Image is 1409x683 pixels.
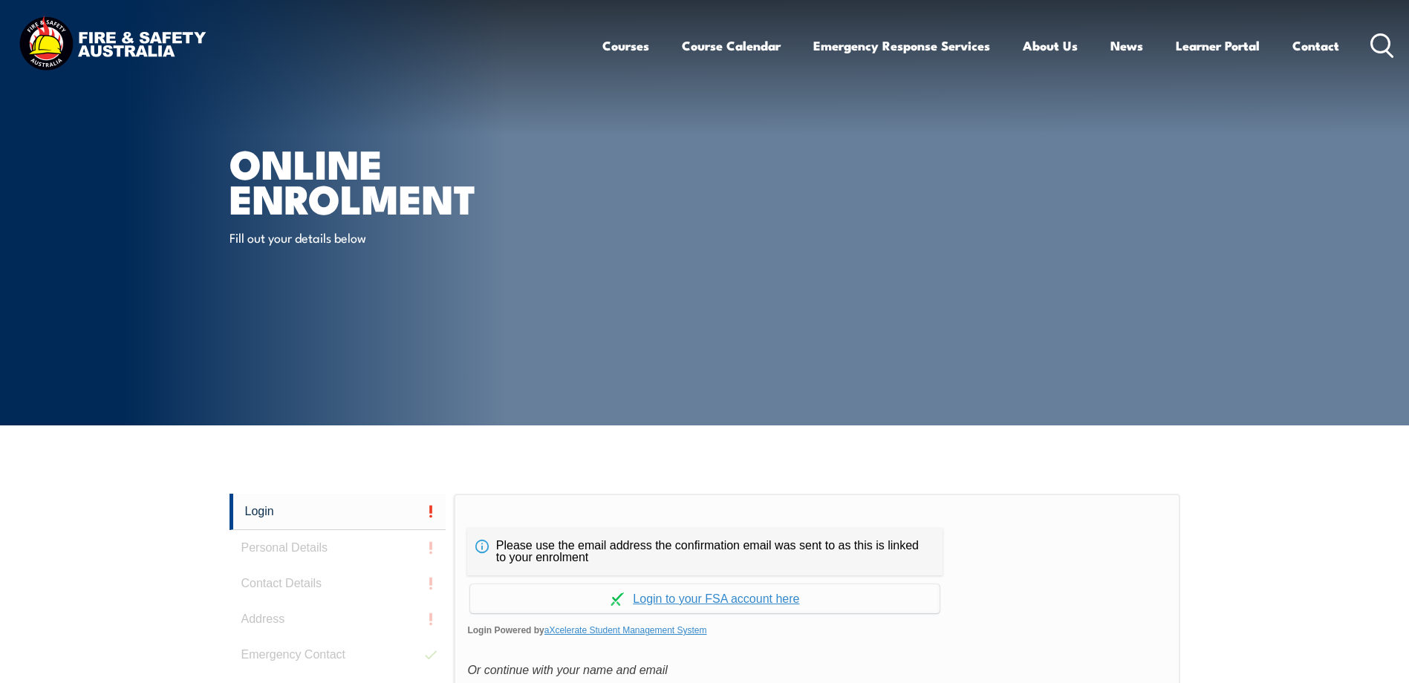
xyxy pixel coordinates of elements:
a: News [1110,26,1143,65]
a: aXcelerate Student Management System [544,625,707,635]
a: Contact [1292,26,1339,65]
img: Log in withaxcelerate [611,592,624,606]
a: Login [230,494,446,530]
a: Course Calendar [682,26,781,65]
div: Or continue with your name and email [467,659,1166,682]
a: Courses [602,26,649,65]
p: Fill out your details below [230,229,501,246]
span: Login Powered by [467,619,1166,641]
div: Please use the email address the confirmation email was sent to as this is linked to your enrolment [467,528,943,575]
a: Learner Portal [1176,26,1260,65]
a: Emergency Response Services [813,26,990,65]
a: About Us [1023,26,1078,65]
h1: Online Enrolment [230,146,596,215]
